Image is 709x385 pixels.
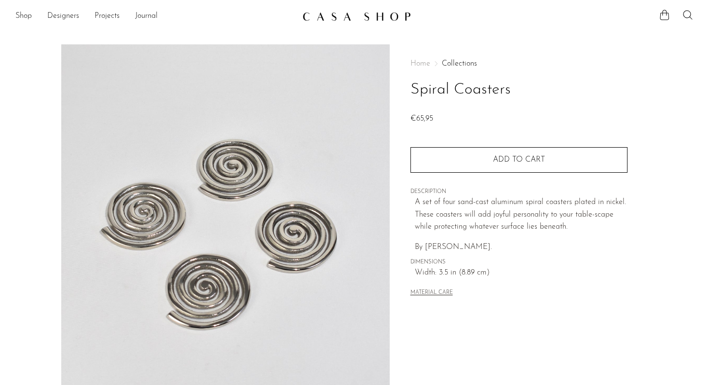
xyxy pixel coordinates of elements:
[410,289,453,297] button: MATERIAL CARE
[15,8,295,25] ul: NEW HEADER MENU
[410,60,430,68] span: Home
[493,156,545,164] span: Add to cart
[15,10,32,23] a: Shop
[410,115,433,123] span: €65,95
[410,60,627,68] nav: Breadcrumbs
[410,147,627,172] button: Add to cart
[95,10,120,23] a: Projects
[410,188,627,196] span: DESCRIPTION
[415,198,626,231] span: A set of four sand-cast aluminum spiral coasters plated in nickel. These coasters will add joyful...
[15,8,295,25] nav: Desktop navigation
[410,258,627,267] span: DIMENSIONS
[415,243,492,251] span: By [PERSON_NAME].
[415,267,627,279] span: Width: 3.5 in (8.89 cm)
[47,10,79,23] a: Designers
[442,60,477,68] a: Collections
[410,78,627,102] h1: Spiral Coasters
[135,10,158,23] a: Journal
